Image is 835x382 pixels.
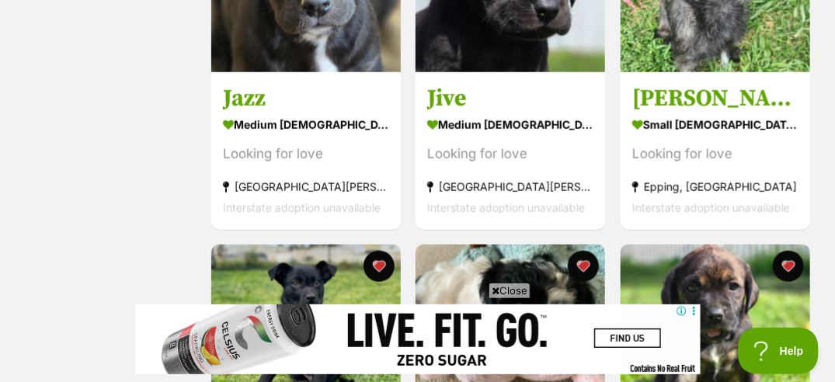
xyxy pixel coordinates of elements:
[489,283,531,298] span: Close
[223,113,389,136] div: medium [DEMOGRAPHIC_DATA] Dog
[135,304,701,374] iframe: Advertisement
[427,84,593,113] h3: Jive
[223,176,389,197] div: [GEOGRAPHIC_DATA][PERSON_NAME][GEOGRAPHIC_DATA]
[427,176,593,197] div: [GEOGRAPHIC_DATA][PERSON_NAME][GEOGRAPHIC_DATA]
[738,328,819,374] iframe: Help Scout Beacon - Open
[632,113,798,136] div: small [DEMOGRAPHIC_DATA] Dog
[569,251,600,282] button: favourite
[427,144,593,165] div: Looking for love
[211,72,401,230] a: Jazz medium [DEMOGRAPHIC_DATA] Dog Looking for love [GEOGRAPHIC_DATA][PERSON_NAME][GEOGRAPHIC_DAT...
[223,84,389,113] h3: Jazz
[621,72,810,230] a: [PERSON_NAME] small [DEMOGRAPHIC_DATA] Dog Looking for love Epping, [GEOGRAPHIC_DATA] Interstate ...
[364,251,395,282] button: favourite
[632,144,798,165] div: Looking for love
[632,84,798,113] h3: [PERSON_NAME]
[427,201,585,214] span: Interstate adoption unavailable
[632,176,798,197] div: Epping, [GEOGRAPHIC_DATA]
[416,72,605,230] a: Jive medium [DEMOGRAPHIC_DATA] Dog Looking for love [GEOGRAPHIC_DATA][PERSON_NAME][GEOGRAPHIC_DAT...
[223,201,381,214] span: Interstate adoption unavailable
[223,144,389,165] div: Looking for love
[632,201,790,214] span: Interstate adoption unavailable
[773,251,804,282] button: favourite
[427,113,593,136] div: medium [DEMOGRAPHIC_DATA] Dog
